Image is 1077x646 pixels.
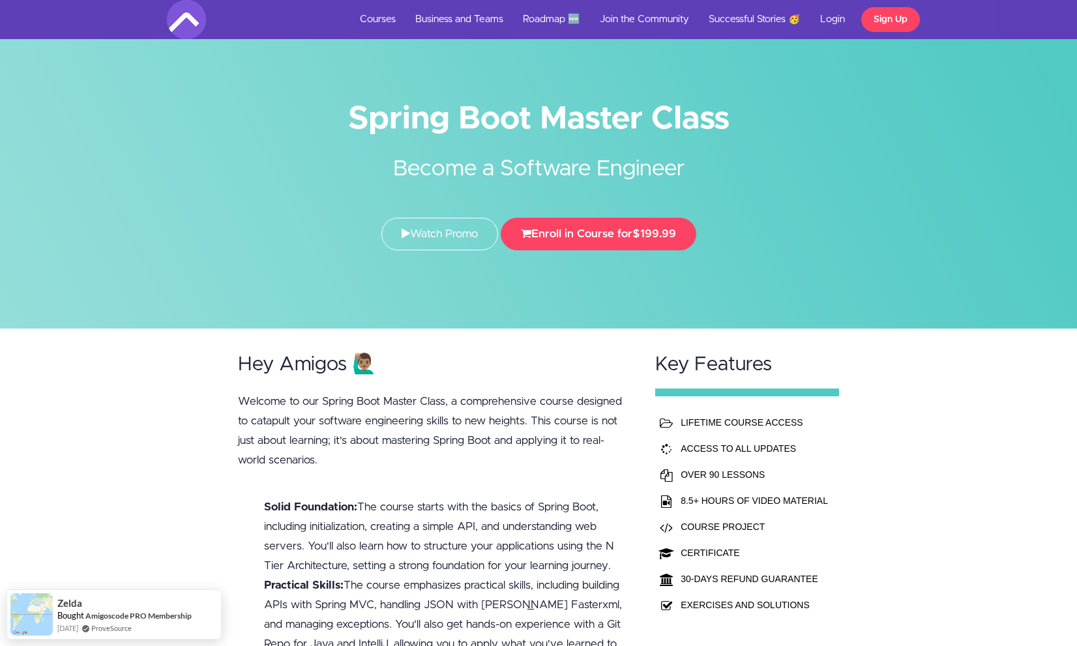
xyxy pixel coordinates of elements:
h2: Key Features [655,354,839,375]
b: Practical Skills: [264,580,344,591]
b: Solid Foundation: [264,501,357,512]
a: ProveSource [91,623,132,634]
img: provesource social proof notification image [10,593,53,636]
h2: Hey Amigos 🙋🏽‍♂️ [238,354,630,375]
td: LIFETIME COURSE ACCESS [677,409,831,435]
a: Amigoscode PRO Membership [85,610,192,621]
span: [DATE] [57,623,78,634]
p: Welcome to our Spring Boot Master Class, a comprehensive course designed to catapult your softwar... [238,392,630,470]
button: Enroll in Course for$199.99 [501,218,696,250]
td: 8.5+ HOURS OF VIDEO MATERIAL [677,488,831,514]
td: ACCESS TO ALL UPDATES [677,435,831,462]
a: Sign Up [861,7,920,32]
a: Watch Promo [381,218,498,250]
td: COURSE PROJECT [677,514,831,540]
span: Zelda [57,598,82,609]
td: 30-DAYS REFUND GUARANTEE [677,566,831,592]
td: OVER 90 LESSONS [677,462,831,488]
span: $199.99 [632,228,676,239]
td: EXERCISES AND SOLUTIONS [677,592,831,618]
h2: Become a Software Engineer [294,134,783,185]
td: CERTIFICATE [677,540,831,566]
h1: Spring Boot Master Class [167,104,910,134]
li: The course starts with the basics of Spring Boot, including initialization, creating a simple API... [264,497,630,576]
span: Bought [57,610,84,621]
